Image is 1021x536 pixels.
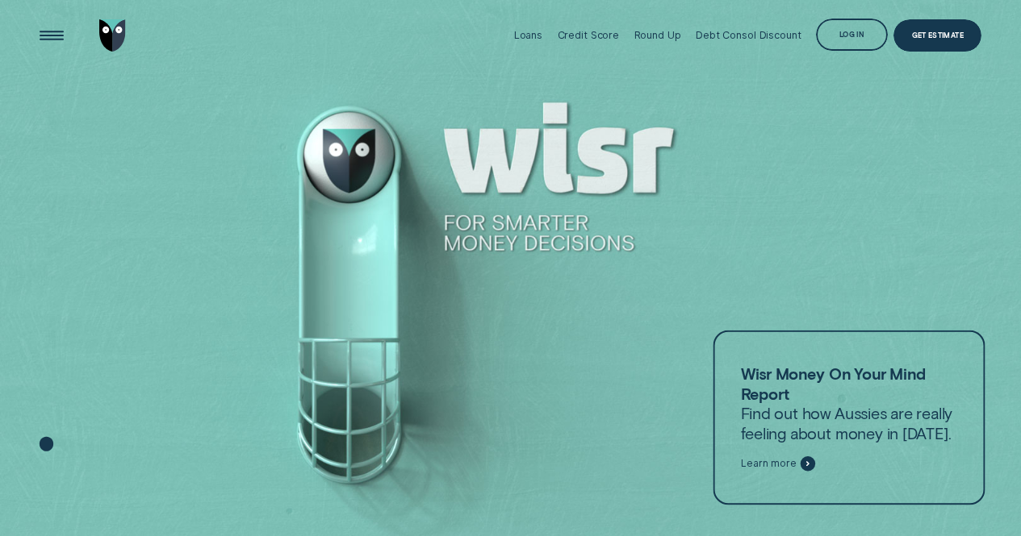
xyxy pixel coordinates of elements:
[740,364,925,402] strong: Wisr Money On Your Mind Report
[634,29,681,41] div: Round Up
[514,29,542,41] div: Loans
[740,364,957,443] p: Find out how Aussies are really feeling about money in [DATE].
[696,29,801,41] div: Debt Consol Discount
[740,458,796,470] span: Learn more
[99,19,126,52] img: Wisr
[713,330,985,505] a: Wisr Money On Your Mind ReportFind out how Aussies are really feeling about money in [DATE].Learn...
[36,19,68,52] button: Open Menu
[893,19,981,52] a: Get Estimate
[558,29,620,41] div: Credit Score
[816,19,888,51] button: Log in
